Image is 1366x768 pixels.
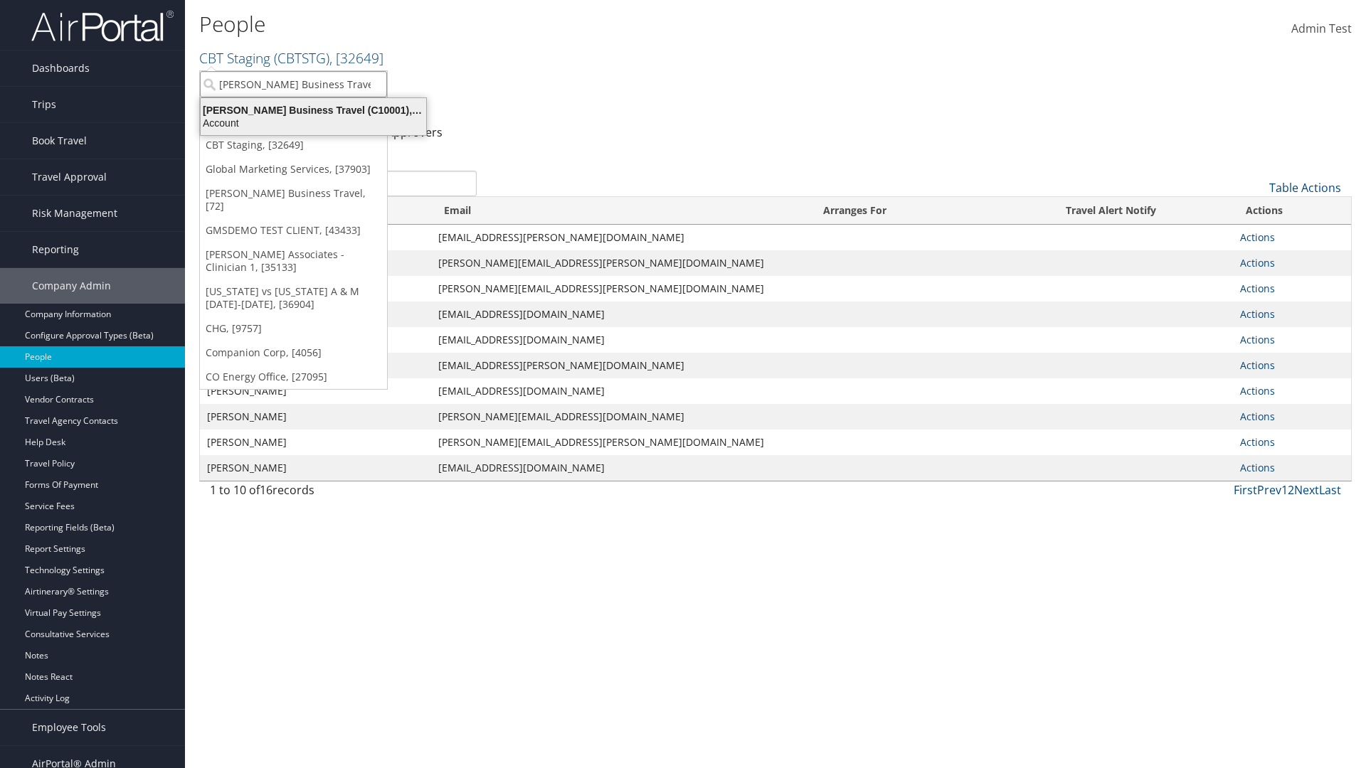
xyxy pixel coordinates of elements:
[200,316,387,341] a: CHG, [9757]
[1240,384,1275,398] a: Actions
[274,48,329,68] span: ( CBTSTG )
[1257,482,1281,498] a: Prev
[1240,358,1275,372] a: Actions
[431,455,810,481] td: [EMAIL_ADDRESS][DOMAIN_NAME]
[1291,7,1352,51] a: Admin Test
[431,302,810,327] td: [EMAIL_ADDRESS][DOMAIN_NAME]
[200,218,387,242] a: GMSDEMO TEST CLIENT, [43433]
[329,48,383,68] span: , [ 32649 ]
[200,341,387,365] a: Companion Corp, [4056]
[260,482,272,498] span: 16
[32,123,87,159] span: Book Travel
[431,353,810,378] td: [EMAIL_ADDRESS][PERSON_NAME][DOMAIN_NAME]
[32,50,90,86] span: Dashboards
[1240,282,1275,295] a: Actions
[1281,482,1288,498] a: 1
[431,197,810,225] th: Email: activate to sort column ascending
[1233,197,1351,225] th: Actions
[32,196,117,231] span: Risk Management
[200,181,387,218] a: [PERSON_NAME] Business Travel, [72]
[32,710,106,745] span: Employee Tools
[386,124,443,140] a: Approvers
[431,225,810,250] td: [EMAIL_ADDRESS][PERSON_NAME][DOMAIN_NAME]
[1240,307,1275,321] a: Actions
[200,157,387,181] a: Global Marketing Services, [37903]
[200,404,431,430] td: [PERSON_NAME]
[990,197,1232,225] th: Travel Alert Notify: activate to sort column ascending
[431,327,810,353] td: [EMAIL_ADDRESS][DOMAIN_NAME]
[31,9,174,43] img: airportal-logo.png
[1288,482,1294,498] a: 2
[200,455,431,481] td: [PERSON_NAME]
[431,404,810,430] td: [PERSON_NAME][EMAIL_ADDRESS][DOMAIN_NAME]
[1294,482,1319,498] a: Next
[1240,410,1275,423] a: Actions
[1291,21,1352,36] span: Admin Test
[1240,435,1275,449] a: Actions
[200,365,387,389] a: CO Energy Office, [27095]
[431,378,810,404] td: [EMAIL_ADDRESS][DOMAIN_NAME]
[200,133,387,157] a: CBT Staging, [32649]
[32,268,111,304] span: Company Admin
[210,481,477,506] div: 1 to 10 of records
[1234,482,1257,498] a: First
[192,104,435,117] div: [PERSON_NAME] Business Travel (C10001), [72]
[192,117,435,129] div: Account
[200,242,387,279] a: [PERSON_NAME] Associates - Clinician 1, [35133]
[199,9,968,39] h1: People
[1319,482,1341,498] a: Last
[32,87,56,122] span: Trips
[32,232,79,267] span: Reporting
[431,250,810,276] td: [PERSON_NAME][EMAIL_ADDRESS][PERSON_NAME][DOMAIN_NAME]
[1240,230,1275,244] a: Actions
[1240,256,1275,270] a: Actions
[1269,180,1341,196] a: Table Actions
[32,159,107,195] span: Travel Approval
[431,276,810,302] td: [PERSON_NAME][EMAIL_ADDRESS][PERSON_NAME][DOMAIN_NAME]
[199,48,383,68] a: CBT Staging
[200,430,431,455] td: [PERSON_NAME]
[810,197,990,225] th: Arranges For: activate to sort column ascending
[1240,461,1275,474] a: Actions
[200,378,431,404] td: [PERSON_NAME]
[431,430,810,455] td: [PERSON_NAME][EMAIL_ADDRESS][PERSON_NAME][DOMAIN_NAME]
[200,279,387,316] a: [US_STATE] vs [US_STATE] A & M [DATE]-[DATE], [36904]
[1240,333,1275,346] a: Actions
[200,71,387,97] input: Search Accounts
